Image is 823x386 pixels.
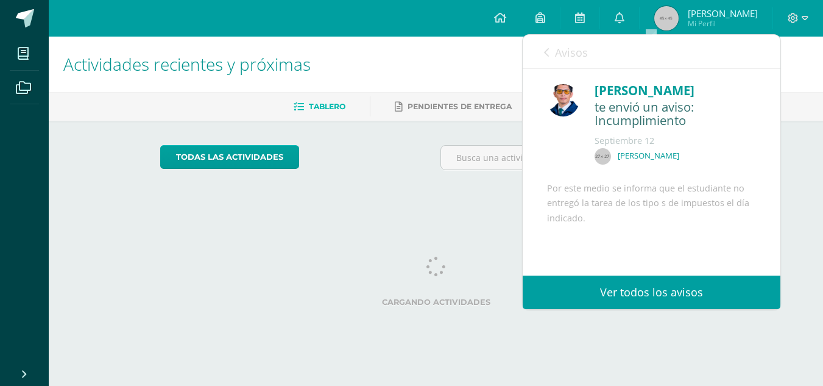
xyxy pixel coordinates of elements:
img: 45x45 [654,6,679,30]
span: Avisos [555,45,588,60]
input: Busca una actividad próxima aquí... [441,146,711,170]
img: 059ccfba660c78d33e1d6e9d5a6a4bb6.png [547,84,579,116]
span: Tablero [309,102,345,111]
p: [PERSON_NAME] [618,151,679,161]
img: 27x27 [595,148,611,165]
label: Cargando actividades [160,298,712,307]
a: Tablero [294,97,345,116]
div: te envió un aviso: Incumplimiento [595,100,756,129]
a: todas las Actividades [160,145,299,169]
div: Septiembre 12 [595,135,756,147]
a: Ver todos los avisos [523,276,780,309]
span: Mi Perfil [688,18,758,29]
div: [PERSON_NAME] [595,81,756,100]
a: Pendientes de entrega [395,97,512,116]
span: Actividades recientes y próximas [63,52,311,76]
span: Pendientes de entrega [408,102,512,111]
div: Por este medio se informa que el estudiante no entregó la tarea de los tipo s de impuestos el día... [547,181,756,315]
span: [PERSON_NAME] [688,7,758,20]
